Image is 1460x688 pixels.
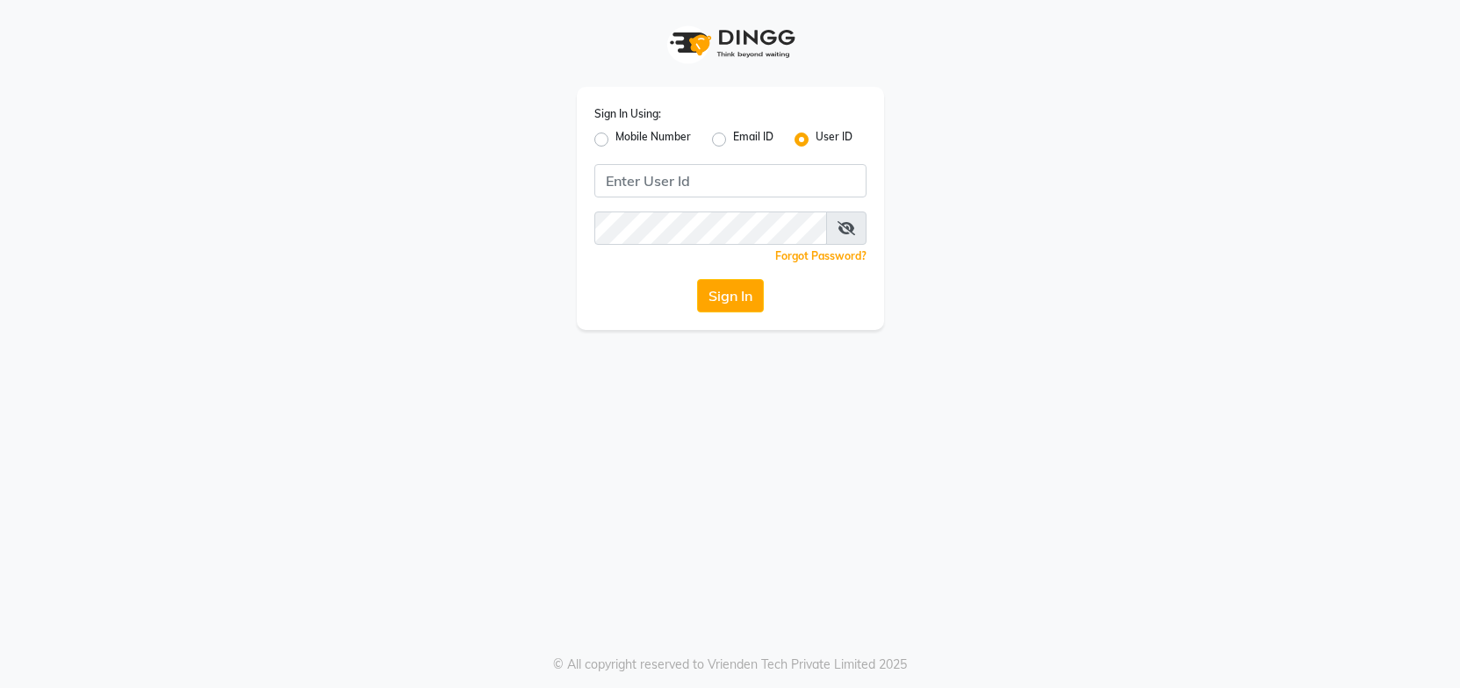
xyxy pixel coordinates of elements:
input: Username [594,211,827,245]
input: Username [594,164,867,197]
label: Mobile Number [615,129,691,150]
label: Sign In Using: [594,106,661,122]
label: Email ID [733,129,773,150]
button: Sign In [697,279,764,312]
label: User ID [816,129,852,150]
img: logo1.svg [660,18,801,69]
a: Forgot Password? [775,249,867,262]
